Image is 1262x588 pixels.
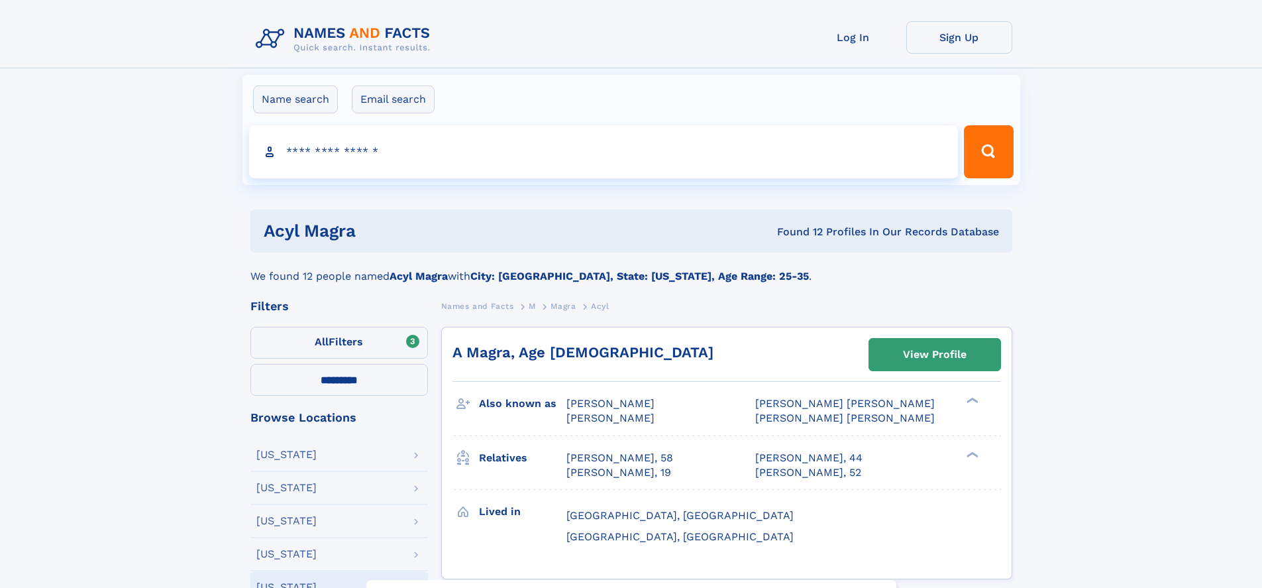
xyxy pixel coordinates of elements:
a: A Magra, Age [DEMOGRAPHIC_DATA] [452,344,713,361]
h3: Lived in [479,500,566,523]
a: Sign Up [906,21,1012,54]
a: [PERSON_NAME], 58 [566,451,673,465]
button: Search Button [964,125,1013,178]
div: Browse Locations [250,412,428,424]
div: [US_STATE] [256,483,317,493]
b: City: [GEOGRAPHIC_DATA], State: [US_STATE], Age Range: 25-35 [470,270,809,282]
div: [US_STATE] [256,449,317,460]
a: [PERSON_NAME], 52 [755,465,861,480]
a: [PERSON_NAME], 19 [566,465,671,480]
div: [US_STATE] [256,516,317,526]
a: Magra [551,298,576,314]
a: Log In [800,21,906,54]
div: We found 12 people named with . [250,253,1012,284]
a: M [529,298,536,314]
img: Logo Names and Facts [250,21,441,57]
span: [PERSON_NAME] [566,397,655,410]
div: View Profile [903,339,967,370]
span: [PERSON_NAME] [566,412,655,424]
span: M [529,302,536,311]
span: [PERSON_NAME] [PERSON_NAME] [755,397,935,410]
span: [GEOGRAPHIC_DATA], [GEOGRAPHIC_DATA] [566,530,794,543]
label: Name search [253,86,338,113]
span: All [315,335,329,348]
a: Names and Facts [441,298,514,314]
b: Acyl Magra [390,270,448,282]
h3: Also known as [479,392,566,415]
h1: Acyl Magra [264,223,566,239]
span: Acyl [591,302,609,311]
div: ❯ [963,450,979,459]
div: Filters [250,300,428,312]
label: Filters [250,327,428,359]
input: search input [249,125,959,178]
a: View Profile [869,339,1000,371]
label: Email search [352,86,435,113]
div: ❯ [963,396,979,405]
a: [PERSON_NAME], 44 [755,451,863,465]
h3: Relatives [479,447,566,469]
span: [PERSON_NAME] [PERSON_NAME] [755,412,935,424]
div: [US_STATE] [256,549,317,559]
span: [GEOGRAPHIC_DATA], [GEOGRAPHIC_DATA] [566,509,794,522]
div: Found 12 Profiles In Our Records Database [566,225,999,239]
span: Magra [551,302,576,311]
